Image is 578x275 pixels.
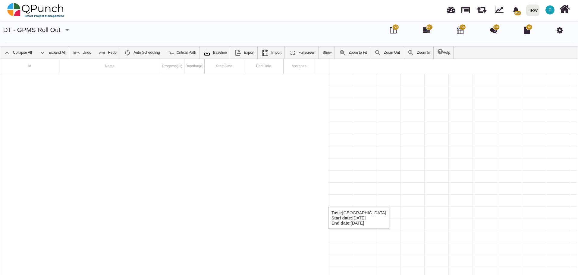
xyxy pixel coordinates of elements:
div: Notification [510,5,521,15]
a: C [542,0,558,20]
span: 772 [393,25,398,29]
a: Help [435,46,453,59]
img: ic_zoom_to_fit_24.130db0b.png [339,49,346,56]
a: bell fill292 [509,0,524,19]
span: Clairebt [545,5,554,14]
div: Start Date [205,59,244,74]
div: IRW [530,5,538,16]
a: Import [259,46,284,59]
a: Export [231,46,257,59]
span: 766 [460,25,465,29]
a: 827 [423,29,430,34]
a: Zoom to Fit [336,46,370,59]
b: End date: [331,221,351,225]
div: Dynamic Report [492,0,509,20]
span: Dashboard [447,4,455,13]
img: save.4d96896.png [262,49,269,56]
div: Name [59,59,160,74]
img: ic_critical_path_24.b7f2986.png [167,49,174,56]
i: Document Library [524,27,530,34]
a: Expand All [36,46,69,59]
a: Critical Path [164,46,199,59]
div: [GEOGRAPHIC_DATA] [DATE] [DATE] [328,207,389,229]
img: ic_export_24.4e1404f.png [234,49,241,56]
img: ic_collapse_all_24.42ac041.png [3,49,11,56]
a: Redo [95,46,120,59]
img: ic_zoom_in.48fceee.png [407,49,415,56]
img: ic_zoom_out.687aa02.png [374,49,382,56]
b: Start date: [331,216,352,220]
a: Show [319,46,335,59]
span: 827 [427,25,432,29]
img: ic_redo_24.f94b082.png [98,49,105,56]
div: End Date [244,59,284,74]
a: Collapse All [0,46,35,59]
i: Calendar [457,27,463,34]
img: ic_fullscreen_24.81ea589.png [289,49,296,56]
svg: bell fill [513,7,519,13]
a: Undo [70,46,94,59]
i: Gantt [423,27,430,34]
a: DT - GPMS Roll out [3,26,61,33]
a: Baseline [200,46,230,59]
i: Home [559,3,570,15]
div: Duration(d) [184,59,205,74]
i: Board [390,27,397,34]
img: klXqkY5+JZAPre7YVMJ69SE9vgHW7RkaA9STpDBCRd8F60lk8AdY5g6cgTfGkm3cV0d3FrcCHw7UyPBLKa18SAFZQOCAmAAAA... [203,49,211,56]
b: Task: [331,210,342,215]
i: Punch Discussion [490,27,497,34]
span: 12 [528,25,531,29]
a: Zoom In [404,46,433,59]
a: Zoom Out [371,46,403,59]
img: ic_undo_24.4502e76.png [73,49,80,56]
span: Projects [461,4,470,13]
div: Progress(%) [160,59,184,74]
img: ic_expand_all_24.71e1805.png [39,49,46,56]
span: 428 [494,25,498,29]
img: ic_auto_scheduling_24.ade0d5b.png [124,49,131,56]
a: IRW [523,0,542,20]
span: 292 [514,11,521,15]
div: Id [0,59,59,74]
div: Assignee [284,59,315,74]
a: Auto Scheduling [121,46,163,59]
span: Releases [477,3,486,13]
a: Fullscreen [286,46,318,59]
img: qpunch-sp.fa6292f.png [7,1,64,19]
span: C [549,8,551,12]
